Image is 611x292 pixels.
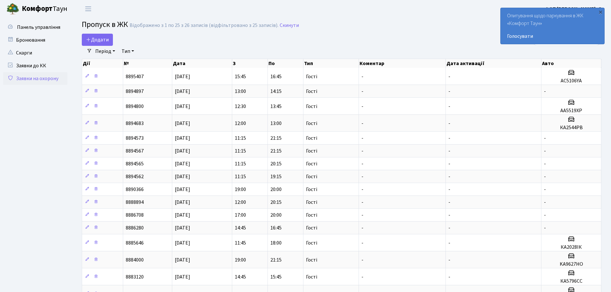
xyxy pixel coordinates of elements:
span: - [448,224,450,231]
span: 8888894 [126,199,144,206]
th: Тип [303,59,359,68]
span: Гості [306,74,317,79]
span: - [544,147,546,154]
span: - [361,103,363,110]
span: 18:00 [270,239,282,246]
a: Заявки до КК [3,59,67,72]
span: 14:45 [235,273,246,280]
span: 16:45 [270,224,282,231]
span: Гості [306,174,317,179]
span: - [544,173,546,180]
span: 16:45 [270,73,282,80]
span: [DATE] [175,120,190,127]
a: Додати [82,34,113,46]
span: - [544,212,546,219]
span: - [361,273,363,280]
span: [DATE] [175,199,190,206]
span: [DATE] [175,103,190,110]
div: Відображено з 1 по 25 з 26 записів (відфільтровано з 25 записів). [130,22,278,29]
span: - [361,160,363,167]
span: - [361,173,363,180]
span: - [448,199,450,206]
span: - [448,103,450,110]
span: Гості [306,200,317,205]
a: Панель управління [3,21,67,34]
span: 11:15 [235,173,246,180]
span: Гості [306,187,317,192]
span: 8886708 [126,212,144,219]
span: 11:15 [235,160,246,167]
span: 11:15 [235,147,246,154]
span: [DATE] [175,186,190,193]
span: 8894683 [126,120,144,127]
div: Опитування щодо паркування в ЖК «Комфорт Таун» [501,8,604,44]
h5: KA9627HO [544,261,598,267]
span: - [361,186,363,193]
span: 21:15 [270,256,282,263]
span: 20:15 [270,160,282,167]
span: - [544,135,546,142]
span: - [361,88,363,95]
span: [DATE] [175,88,190,95]
span: - [448,160,450,167]
span: Гості [306,121,317,126]
span: 19:00 [235,186,246,193]
span: 8894897 [126,88,144,95]
span: 11:45 [235,239,246,246]
span: 14:45 [235,224,246,231]
span: - [361,73,363,80]
span: - [448,173,450,180]
span: 8885646 [126,239,144,246]
div: × [597,9,604,15]
span: - [448,88,450,95]
span: - [448,273,450,280]
h5: АС5106YA [544,78,598,84]
span: Гості [306,257,317,263]
th: Дата активації [446,59,541,68]
span: - [448,239,450,246]
span: - [544,186,546,193]
span: Панель управління [17,24,60,31]
span: 15:45 [235,73,246,80]
span: 21:15 [270,147,282,154]
span: Гості [306,213,317,218]
a: Заявки на охорону [3,72,67,85]
span: Пропуск в ЖК [82,19,128,30]
span: 12:30 [235,103,246,110]
span: Гості [306,89,317,94]
h5: АА5519ХР [544,108,598,114]
span: 8884000 [126,256,144,263]
span: Гості [306,161,317,166]
span: - [448,186,450,193]
th: Дата [172,59,232,68]
span: - [544,224,546,231]
span: Додати [86,36,109,43]
span: 21:15 [270,135,282,142]
span: 20:15 [270,199,282,206]
span: - [361,147,363,154]
h5: КА2544РВ [544,125,598,131]
a: Голосувати [507,32,598,40]
span: 8894567 [126,147,144,154]
span: 14:15 [270,88,282,95]
span: 8894800 [126,103,144,110]
span: [DATE] [175,73,190,80]
span: - [448,135,450,142]
span: 19:00 [235,256,246,263]
span: 13:00 [270,120,282,127]
th: Коментар [359,59,446,68]
th: Авто [541,59,601,68]
span: - [361,199,363,206]
span: - [544,88,546,95]
span: - [361,135,363,142]
span: - [448,120,450,127]
span: - [361,239,363,246]
span: - [448,147,450,154]
span: 19:15 [270,173,282,180]
span: 8894573 [126,135,144,142]
span: [DATE] [175,160,190,167]
span: Гості [306,104,317,109]
span: [DATE] [175,212,190,219]
a: Скарги [3,46,67,59]
span: [DATE] [175,173,190,180]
